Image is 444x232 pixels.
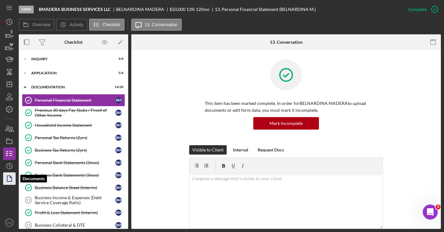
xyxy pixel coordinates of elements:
p: This item has been marked complete. In order for BELNARDINA MADERA to upload documents or edit fo... [205,100,367,114]
a: Business Tax Returns (2yrs)BM [22,144,125,156]
div: B M [115,222,122,228]
a: 23Business Collateral & DTEBM [22,219,125,231]
label: Checklist [103,22,120,27]
iframe: Intercom live chat [423,205,438,220]
div: B M [115,160,122,166]
text: DO [7,221,12,225]
a: 21Business Income & Expenses (Debt Service Coverage Ratio)BM [22,194,125,206]
label: 13. Conversation [145,22,178,27]
div: Household Income Statement [35,123,115,128]
button: Mark Incomplete [253,117,319,130]
a: Business Balance Sheet (Interim)BM [22,181,125,194]
div: 9 / 9 [112,57,124,61]
div: Profit & Loss Statement (Interim) [35,210,115,215]
a: Business Bank Statements (3mos)BM [22,169,125,181]
div: B M [115,122,122,128]
b: BMADERA BUSINESS SERVICES LLC [39,7,111,12]
div: Business Tax Returns (2yrs) [35,148,115,153]
div: Visible to Client [192,145,224,155]
a: Household Income StatementBM [22,119,125,131]
a: Personal Financial StatementBM [22,94,125,106]
div: Business Income & Expenses (Debt Service Coverage Ratio) [35,195,115,205]
div: 14 / 20 [112,85,124,89]
a: Personal Tax Returns (2yrs)BM [22,131,125,144]
div: Business Collateral & DTE [35,223,115,228]
div: Open [19,6,34,13]
button: Request Docs [255,145,287,155]
div: B M [115,197,122,203]
div: Personal Tax Returns (2yrs) [35,135,115,140]
div: Personal Bank Statements (3mos) [35,160,115,165]
div: Business Bank Statements (3mos) [35,173,115,178]
button: Internal [230,145,251,155]
tspan: 21 [27,198,30,202]
div: Application [31,71,108,75]
div: Request Docs [258,145,284,155]
button: Overview [19,19,54,31]
div: 13 % [186,7,195,12]
div: B M [115,185,122,191]
div: Internal [233,145,248,155]
div: Complete [408,3,427,16]
label: Activity [69,22,83,27]
div: Personal Financial Statement [35,98,115,103]
div: B M [115,172,122,178]
div: B M [115,97,122,103]
div: B M [115,135,122,141]
div: Mark Incomplete [270,117,303,130]
div: 13. Personal Financial Statement (BELNARDINA M.) [215,7,316,12]
div: Checklist [64,40,83,45]
div: Inquiry [31,57,108,61]
div: 13. Conversation [270,40,303,45]
button: Visible to Client [189,145,227,155]
div: BELNARDINA MADERA [116,7,169,12]
span: $50,000 [169,7,185,12]
div: Previous 30 days Pay Stubs / Proof of Other Income [35,108,115,118]
div: B M [115,210,122,216]
div: 5 / 6 [112,71,124,75]
button: Activity [56,19,87,31]
button: Checklist [89,19,124,31]
div: Business Balance Sheet (Interim) [35,185,115,190]
div: B M [115,110,122,116]
label: Overview [32,22,50,27]
button: DO [3,216,16,229]
button: Complete [402,3,441,16]
div: Documentation [31,85,108,89]
a: Profit & Loss Statement (Interim)BM [22,206,125,219]
a: Previous 30 days Pay Stubs / Proof of Other IncomeBM [22,106,125,119]
button: 13. Conversation [131,19,182,31]
tspan: 23 [27,223,30,227]
a: Personal Bank Statements (3mos)BM [22,156,125,169]
div: B M [115,147,122,153]
div: 120 mo [196,7,209,12]
span: 3 [436,205,441,210]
